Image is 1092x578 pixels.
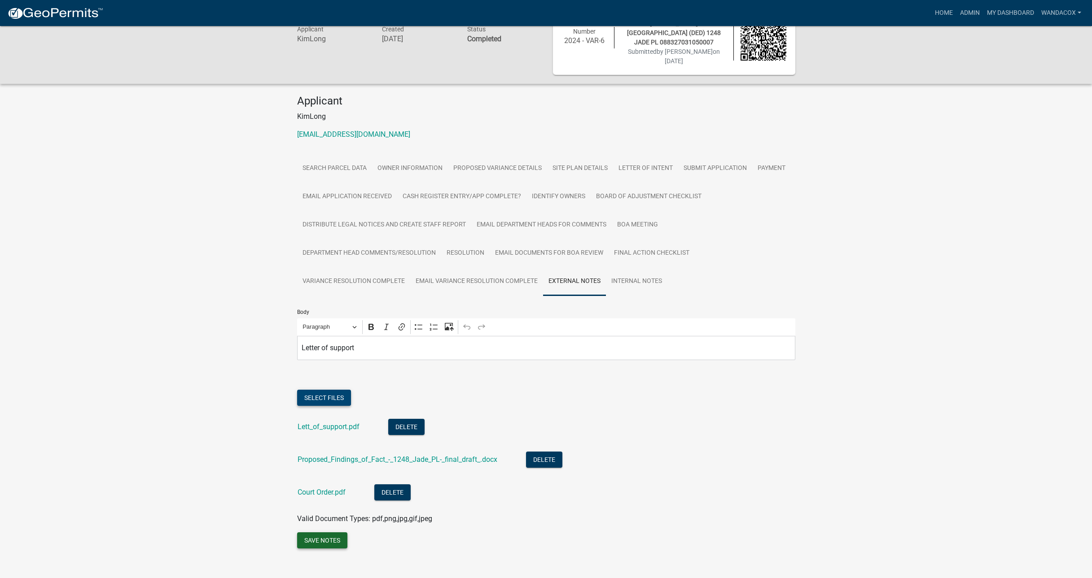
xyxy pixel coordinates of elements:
[297,111,795,122] p: KimLong
[388,419,425,435] button: Delete
[297,267,410,296] a: Variance Resolution Complete
[374,489,411,497] wm-modal-confirm: Delete Document
[931,4,956,22] a: Home
[382,26,404,33] span: Created
[467,35,501,43] strong: Completed
[297,26,324,33] span: Applicant
[303,322,349,332] span: Paragraph
[388,423,425,432] wm-modal-confirm: Delete Document
[573,28,596,35] span: Number
[382,35,454,43] h6: [DATE]
[397,183,526,211] a: Cash Register Entry/APP Complete?
[606,267,667,296] a: Internal Notes
[297,336,795,361] div: Editor editing area: main. Press Alt+0 for help.
[562,36,608,45] h6: 2024 - VAR-6
[297,95,795,108] h4: Applicant
[526,452,562,468] button: Delete
[410,267,543,296] a: Email Variance Resolution Complete
[297,35,369,43] h6: KimLong
[297,514,432,523] span: Valid Document Types: pdf,png,jpg,gif,jpeg
[628,48,720,65] span: Submitted on [DATE]
[297,130,410,139] a: [EMAIL_ADDRESS][DOMAIN_NAME]
[298,455,497,464] a: Proposed_Findings_of_Fact_-_1248_Jade_PL-_final_draft_.docx
[983,4,1038,22] a: My Dashboard
[297,318,795,335] div: Editor toolbar
[547,154,613,183] a: Site Plan Details
[657,48,713,55] span: by [PERSON_NAME]
[297,183,397,211] a: Email application received
[490,239,609,268] a: Email Documents for BOA Review
[298,320,360,334] button: Paragraph, Heading
[526,456,562,465] wm-modal-confirm: Delete Document
[612,211,663,239] a: BOA Meeting
[297,309,309,315] label: Body
[678,154,752,183] a: Submit Application
[298,422,360,431] a: Lett_of_support.pdf
[471,211,612,239] a: Email Department heads for comments
[297,211,471,239] a: Distribute Legal Notices and Create Staff Report
[297,239,441,268] a: Department Head Comments/resolution
[543,267,606,296] a: External Notes
[297,532,347,548] button: Save Notes
[467,26,486,33] span: Status
[374,484,411,500] button: Delete
[441,239,490,268] a: Resolution
[752,154,791,183] a: Payment
[613,154,678,183] a: Letter of Intent
[448,154,547,183] a: Proposed Variance Details
[591,183,707,211] a: Board of Adjustment checklist
[297,390,351,406] button: Select files
[298,488,346,496] a: Court Order.pdf
[741,15,786,61] img: QR code
[372,154,448,183] a: Owner Information
[1038,4,1085,22] a: WandaCox
[302,343,790,353] p: Letter of support
[297,154,372,183] a: Search Parcel Data
[956,4,983,22] a: Admin
[526,183,591,211] a: Identify Owners
[609,239,695,268] a: Final Action Checklist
